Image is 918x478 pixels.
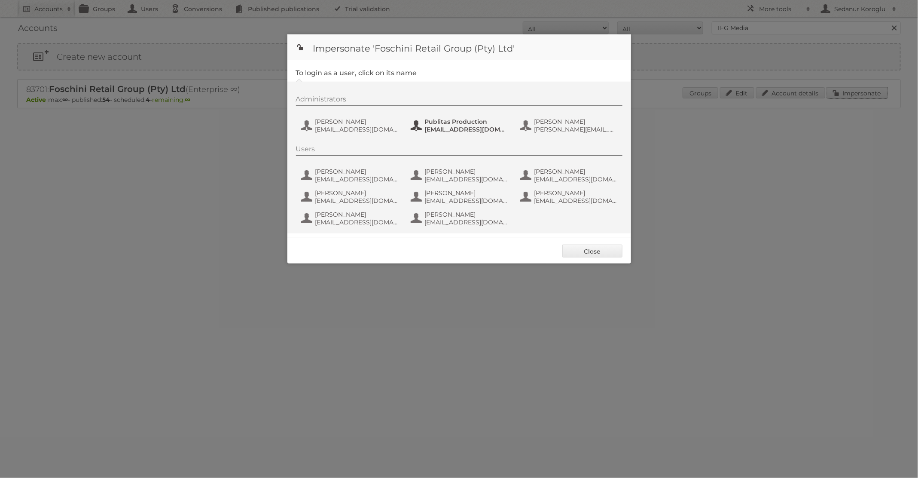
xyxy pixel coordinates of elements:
button: Publitas Production [EMAIL_ADDRESS][DOMAIN_NAME] [410,117,511,134]
span: [EMAIL_ADDRESS][DOMAIN_NAME] [425,197,508,205]
span: [PERSON_NAME] [425,189,508,197]
span: [PERSON_NAME] [315,189,399,197]
button: [PERSON_NAME] [EMAIL_ADDRESS][DOMAIN_NAME] [410,167,511,184]
span: [EMAIL_ADDRESS][DOMAIN_NAME] [315,126,399,133]
span: [EMAIL_ADDRESS][DOMAIN_NAME] [534,197,618,205]
button: [PERSON_NAME] [EMAIL_ADDRESS][DOMAIN_NAME] [300,188,401,205]
button: [PERSON_NAME] [EMAIL_ADDRESS][DOMAIN_NAME] [519,167,620,184]
span: [EMAIL_ADDRESS][DOMAIN_NAME] [425,126,508,133]
span: [EMAIL_ADDRESS][DOMAIN_NAME] [534,175,618,183]
button: [PERSON_NAME] [EMAIL_ADDRESS][DOMAIN_NAME] [300,117,401,134]
span: [PERSON_NAME] [534,118,618,126]
span: [PERSON_NAME] [534,168,618,175]
div: Administrators [296,95,622,106]
span: [EMAIL_ADDRESS][DOMAIN_NAME] [425,175,508,183]
button: [PERSON_NAME] [EMAIL_ADDRESS][DOMAIN_NAME] [300,167,401,184]
button: [PERSON_NAME] [EMAIL_ADDRESS][DOMAIN_NAME] [300,210,401,227]
span: [PERSON_NAME] [315,118,399,126]
button: [PERSON_NAME] [EMAIL_ADDRESS][DOMAIN_NAME] [410,188,511,205]
span: Publitas Production [425,118,508,126]
h1: Impersonate 'Foschini Retail Group (Pty) Ltd' [287,34,631,60]
span: [PERSON_NAME][EMAIL_ADDRESS][DOMAIN_NAME] [534,126,618,133]
span: [EMAIL_ADDRESS][DOMAIN_NAME] [315,197,399,205]
div: Users [296,145,622,156]
button: [PERSON_NAME] [PERSON_NAME][EMAIL_ADDRESS][DOMAIN_NAME] [519,117,620,134]
span: [EMAIL_ADDRESS][DOMAIN_NAME] [315,175,399,183]
span: [PERSON_NAME] [534,189,618,197]
span: [EMAIL_ADDRESS][DOMAIN_NAME] [315,218,399,226]
button: [PERSON_NAME] [EMAIL_ADDRESS][DOMAIN_NAME] [410,210,511,227]
span: [PERSON_NAME] [315,168,399,175]
legend: To login as a user, click on its name [296,69,417,77]
span: [EMAIL_ADDRESS][DOMAIN_NAME] [425,218,508,226]
span: [PERSON_NAME] [425,211,508,218]
span: [PERSON_NAME] [315,211,399,218]
a: Close [562,245,622,257]
span: [PERSON_NAME] [425,168,508,175]
button: [PERSON_NAME] [EMAIL_ADDRESS][DOMAIN_NAME] [519,188,620,205]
